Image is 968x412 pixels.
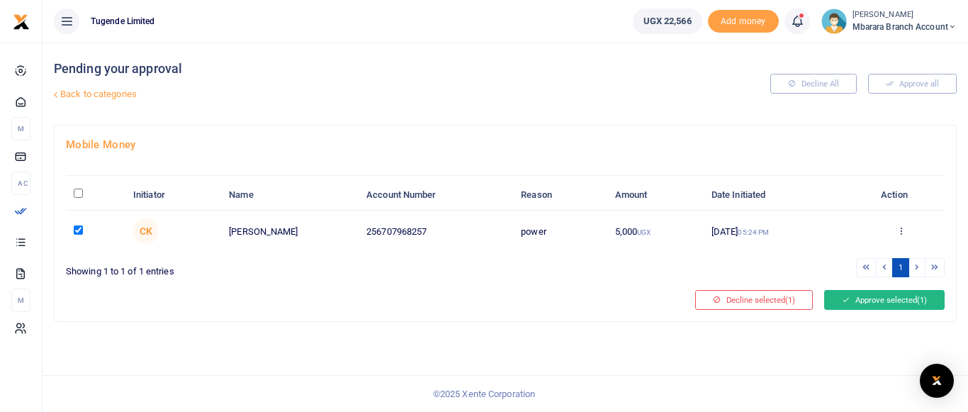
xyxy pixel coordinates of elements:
[695,290,813,310] button: Decline selected(1)
[920,364,954,398] div: Open Intercom Messenger
[892,258,909,277] a: 1
[50,82,652,106] a: Back to categories
[852,9,957,21] small: [PERSON_NAME]
[359,180,513,211] th: Account Number: activate to sort column ascending
[708,15,779,26] a: Add money
[13,16,30,26] a: logo-small logo-large logo-large
[704,180,857,211] th: Date Initiated: activate to sort column ascending
[857,180,945,211] th: Action: activate to sort column ascending
[607,211,703,252] td: 5,000
[633,9,702,34] a: UGX 22,566
[824,290,945,310] button: Approve selected(1)
[513,211,607,252] td: power
[708,10,779,33] span: Add money
[513,180,607,211] th: Reason: activate to sort column ascending
[54,61,652,77] h4: Pending your approval
[704,211,857,252] td: [DATE]
[821,9,957,34] a: profile-user [PERSON_NAME] Mbarara Branch account
[11,117,30,140] li: M
[708,10,779,33] li: Toup your wallet
[66,137,945,152] h4: Mobile Money
[627,9,708,34] li: Wallet ballance
[917,295,927,305] span: (1)
[133,218,159,244] span: Clovia Kyomuhangi
[821,9,847,34] img: profile-user
[85,15,161,28] span: Tugende Limited
[637,228,651,236] small: UGX
[13,13,30,30] img: logo-small
[607,180,703,211] th: Amount: activate to sort column ascending
[11,172,30,195] li: Ac
[221,211,359,252] td: [PERSON_NAME]
[221,180,359,211] th: Name: activate to sort column ascending
[125,180,221,211] th: Initiator: activate to sort column ascending
[11,289,30,312] li: M
[785,295,795,305] span: (1)
[852,21,957,33] span: Mbarara Branch account
[643,14,692,28] span: UGX 22,566
[738,228,769,236] small: 05:24 PM
[66,257,500,279] div: Showing 1 to 1 of 1 entries
[66,180,125,211] th: : activate to sort column descending
[359,211,513,252] td: 256707968257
